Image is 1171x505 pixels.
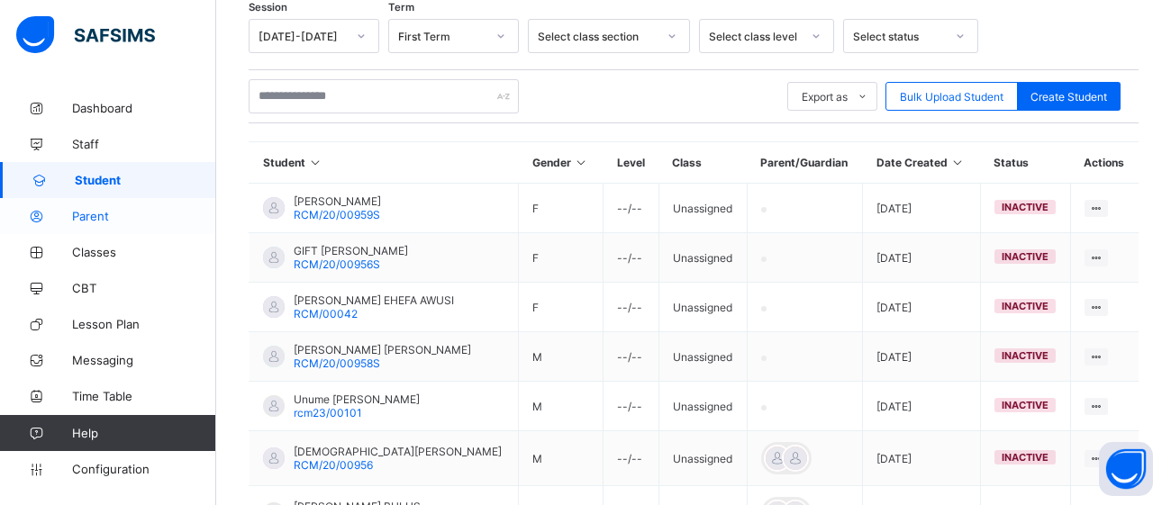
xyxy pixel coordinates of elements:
span: Bulk Upload Student [900,90,1003,104]
td: Unassigned [658,283,747,332]
span: Dashboard [72,101,216,115]
span: Configuration [72,462,215,476]
span: inactive [1002,349,1048,362]
div: [DATE]-[DATE] [259,30,346,43]
th: Date Created [863,142,980,184]
th: Class [658,142,747,184]
span: Time Table [72,389,216,403]
td: F [519,184,604,233]
span: RCM/00042 [294,307,358,320]
span: Session [249,1,287,14]
span: Create Student [1030,90,1107,104]
td: --/-- [604,233,659,283]
td: Unassigned [658,431,747,486]
span: [DEMOGRAPHIC_DATA][PERSON_NAME] [294,445,502,458]
span: Classes [72,245,216,259]
span: CBT [72,281,216,295]
td: --/-- [604,382,659,431]
td: M [519,382,604,431]
td: --/-- [604,184,659,233]
td: F [519,283,604,332]
img: safsims [16,16,155,54]
span: RCM/20/00956S [294,257,380,271]
td: --/-- [604,431,659,486]
span: [PERSON_NAME] EHEFA AWUSI [294,293,454,307]
td: [DATE] [863,184,980,233]
span: inactive [1002,201,1048,213]
td: [DATE] [863,332,980,382]
td: [DATE] [863,233,980,283]
span: GIFT [PERSON_NAME] [294,244,408,257]
span: RCM/20/00958S [294,356,380,370]
td: --/-- [604,283,659,332]
td: --/-- [604,332,659,382]
div: Select class section [538,30,657,43]
button: Open asap [1099,442,1153,496]
span: RCM/20/00959S [294,208,380,221]
span: Export as [802,90,848,104]
span: Unume [PERSON_NAME] [294,392,420,406]
td: Unassigned [658,382,747,431]
td: [DATE] [863,283,980,332]
th: Parent/Guardian [747,142,862,184]
div: Select status [853,30,945,43]
th: Gender [519,142,604,184]
td: M [519,431,604,486]
div: First Term [398,30,486,43]
th: Actions [1070,142,1139,184]
span: RCM/20/00956 [294,458,373,472]
span: Help [72,426,215,440]
span: Term [388,1,414,14]
span: rcm23/00101 [294,406,362,419]
span: inactive [1002,300,1048,312]
span: inactive [1002,399,1048,411]
span: [PERSON_NAME] [PERSON_NAME] [294,343,471,356]
span: Lesson Plan [72,317,216,331]
td: F [519,233,604,283]
span: [PERSON_NAME] [294,194,381,208]
div: Select class level [709,30,801,43]
span: inactive [1002,451,1048,464]
span: inactive [1002,250,1048,263]
th: Student [250,142,519,184]
td: [DATE] [863,431,980,486]
i: Sort in Ascending Order [950,156,966,169]
td: Unassigned [658,233,747,283]
td: Unassigned [658,332,747,382]
span: Parent [72,209,216,223]
span: Student [75,173,216,187]
th: Status [980,142,1070,184]
span: Staff [72,137,216,151]
td: Unassigned [658,184,747,233]
td: [DATE] [863,382,980,431]
td: M [519,332,604,382]
span: Messaging [72,353,216,367]
i: Sort in Ascending Order [574,156,589,169]
i: Sort in Ascending Order [308,156,323,169]
th: Level [604,142,659,184]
